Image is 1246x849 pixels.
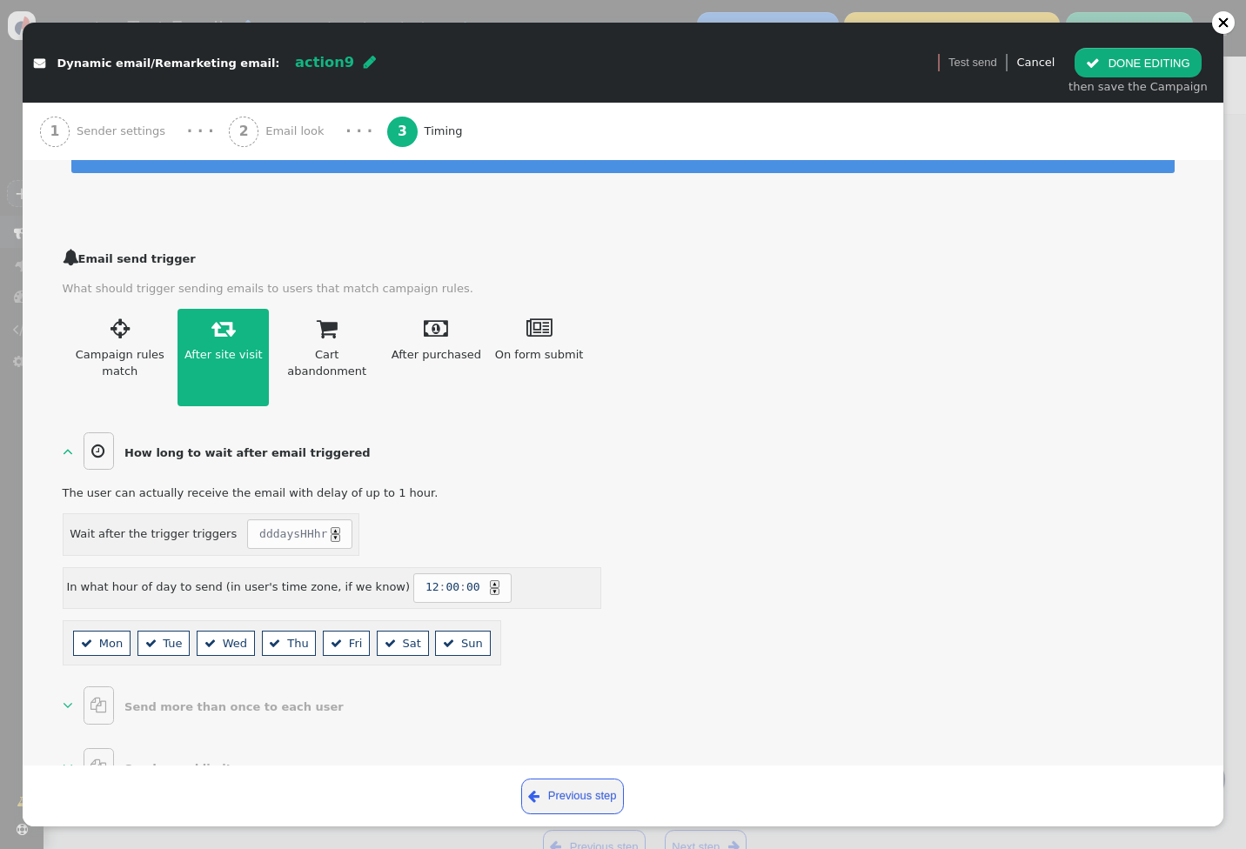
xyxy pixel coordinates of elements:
span:  [84,748,114,786]
div: Cart abandonment [276,346,378,380]
li: Sat [377,631,429,656]
li: Wed [197,631,255,656]
div: ▲ [490,580,499,588]
span:  [111,318,130,340]
span: Email look [265,123,331,140]
span:  [443,638,454,649]
span:  [211,318,236,340]
span:  [526,318,553,340]
a:  On form submit [488,309,590,406]
span: action9 [295,54,354,70]
span:  [528,786,539,806]
span:  [63,697,73,713]
span:  [204,638,216,649]
div: After site visit [184,346,263,364]
li: Mon [73,631,131,656]
span: Dynamic email/Remarketing email: [57,57,280,70]
b: 3 [398,124,407,139]
button: DONE EDITING [1075,48,1201,77]
li: Thu [262,631,317,656]
div: In what hour of day to send (in user's time zone, if we know) [63,567,602,610]
span:  [364,55,376,69]
div: ▼ [490,588,499,596]
div: On form submit [495,346,584,364]
div: · · · [345,121,372,143]
span: Wait after the trigger triggers [70,525,237,543]
b: Email send trigger [63,252,196,265]
a:  Campaign rules match [63,309,178,406]
span: Timing [425,123,470,140]
a: Test send [948,48,997,77]
p: What should trigger sending emails to users that match campaign rules. [63,280,602,297]
a:   Send more than once to each user [63,686,352,725]
a:   How long to wait after email triggered [63,432,378,471]
a:  After site visit [178,309,269,406]
li: Fri [323,631,370,656]
a: 2 Email look · · · [229,103,387,160]
span: : : [413,573,512,603]
a: Previous step [521,779,625,814]
span:  [424,318,448,340]
a:  After purchased [385,309,488,406]
a: Cancel [1016,56,1055,69]
span: Sender settings [77,123,172,140]
span: days hr [247,519,352,549]
span: Test send [948,54,997,71]
span:  [63,759,73,775]
span: 00 [466,578,480,596]
b: 1 [50,124,59,139]
b: 2 [239,124,249,139]
a: 1 Sender settings · · · [40,103,229,160]
a: 3 Timing [387,103,523,160]
div: The user can actually receive the email with delay of up to 1 hour. [63,485,602,502]
b: How long to wait after email triggered [124,446,370,459]
li: Sun [435,631,490,656]
span:  [317,318,338,340]
div: then save the Campaign [1068,78,1208,96]
span:  [385,638,396,649]
div: · · · [187,121,214,143]
span:  [63,249,78,265]
b: Send speed limit [124,762,231,775]
span:  [269,638,280,649]
div: After purchased [392,346,481,364]
div: ▼ [331,534,339,542]
span:  [145,638,157,649]
div: Campaign rules match [69,346,171,380]
b: Send more than once to each user [124,700,344,713]
span:  [84,686,114,725]
span: HH [300,525,314,543]
span:  [81,638,92,649]
li: Tue [137,631,191,656]
a:  Cart abandonment [269,309,385,406]
span: 00 [445,578,459,596]
span:  [1086,57,1100,70]
span:  [34,57,45,69]
span: 12 [425,578,439,596]
div: ▲ [331,527,339,535]
a:   Send speed limit [63,748,239,786]
span:  [63,443,73,459]
span:  [331,638,342,649]
span: dd [259,525,273,543]
span:  [84,432,114,471]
